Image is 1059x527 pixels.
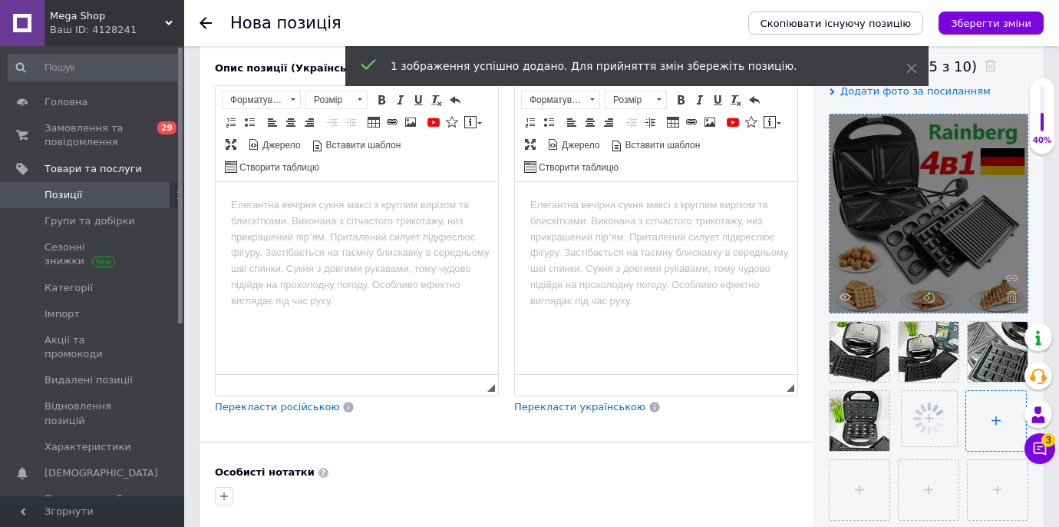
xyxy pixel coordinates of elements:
span: Вставити шаблон [623,139,701,152]
i: Зберегти зміни [951,18,1031,29]
a: Вставити іконку [743,114,760,131]
div: 1 зображення успішно додано. Для прийняття змін збережіть позицію. [391,58,868,74]
b: Особисті нотатки [215,466,315,478]
span: Перекласти російською [215,401,339,413]
span: [DEMOGRAPHIC_DATA] [45,466,158,480]
span: Категорії [45,281,93,295]
a: Вставити шаблон [309,136,404,153]
a: Курсив (⌘+I) [691,91,708,108]
span: Розмір [306,91,352,108]
a: По лівому краю [563,114,580,131]
a: Вставити повідомлення [761,114,784,131]
a: Вставити/Редагувати посилання (⌘+L) [384,114,401,131]
button: Зберегти зміни [939,12,1044,35]
span: Створити таблицю [536,161,619,174]
span: Сезонні знижки [45,240,142,268]
input: Пошук [8,54,181,81]
span: Акції та промокоди [45,333,142,361]
a: Форматування [521,91,600,109]
a: Створити таблицю [522,158,621,175]
a: Таблиця [665,114,681,131]
a: Таблиця [365,114,382,131]
div: Кiлькiсть символiв [777,380,787,394]
a: Жирний (⌘+B) [672,91,689,108]
a: Створити таблицю [223,158,322,175]
a: Вставити/Редагувати посилання (⌘+L) [683,114,700,131]
a: Джерело [545,136,602,153]
iframe: Редактор, DDAF84EB-357E-4C39-BEB0-0E36C9972FE7 [515,182,797,374]
span: 3 [1041,433,1055,447]
span: Потягніть для зміни розмірів [787,384,794,392]
a: Розмір [305,91,368,109]
a: Збільшити відступ [642,114,658,131]
div: 40% [1030,135,1054,146]
span: Mega Shop [50,9,165,23]
span: Опис позиції (Українська) [215,62,365,74]
a: Вставити повідомлення [462,114,484,131]
span: Вставити шаблон [324,139,401,152]
a: Додати відео з YouTube [724,114,741,131]
span: Товари та послуги [45,162,142,176]
a: Максимізувати [223,136,239,153]
div: Ваш ID: 4128241 [50,23,184,37]
span: 29 [157,121,176,134]
span: Головна [45,95,87,109]
a: Вставити/видалити маркований список [241,114,258,131]
span: Джерело [559,139,600,152]
span: Форматування [522,91,585,108]
div: Зображення (5 з 10) [829,57,1028,76]
span: Джерело [260,139,301,152]
a: Зображення [402,114,419,131]
div: Кiлькiсть символiв [477,380,487,394]
a: Вставити іконку [444,114,460,131]
div: 40% Якість заповнення [1029,77,1055,154]
span: Імпорт [45,307,80,321]
h1: Нова позиція [230,14,341,32]
a: Збільшити відступ [342,114,359,131]
span: Створити таблицю [237,161,319,174]
a: Вставити/видалити маркований список [540,114,557,131]
a: По правому краю [301,114,318,131]
div: Повернутися назад [200,17,212,29]
a: Жирний (⌘+B) [373,91,390,108]
a: Видалити форматування [428,91,445,108]
a: Вставити/видалити нумерований список [223,114,239,131]
span: Потягніть для зміни розмірів [487,384,495,392]
a: Максимізувати [522,136,539,153]
a: Зменшити відступ [623,114,640,131]
span: Додати фото за посиланням [840,85,991,97]
button: Чат з покупцем3 [1024,433,1055,464]
span: Групи та добірки [45,214,135,228]
a: Підкреслений (⌘+U) [410,91,427,108]
button: Скопіювати існуючу позицію [748,12,923,35]
a: Зображення [701,114,718,131]
a: Курсив (⌘+I) [391,91,408,108]
iframe: Редактор, 121F8373-D246-43B0-9A13-B1BB9F51998D [216,182,498,374]
span: Замовлення та повідомлення [45,121,142,149]
a: По центру [582,114,599,131]
span: Скопіювати існуючу позицію [760,18,911,29]
span: Характеристики [45,440,131,454]
span: Видалені позиції [45,373,133,387]
a: Зменшити відступ [324,114,341,131]
span: Форматування [223,91,285,108]
a: Видалити форматування [727,91,744,108]
a: По правому краю [600,114,617,131]
a: Вставити/видалити нумерований список [522,114,539,131]
span: Позиції [45,188,82,202]
a: Підкреслений (⌘+U) [709,91,726,108]
a: Повернути (⌘+Z) [447,91,464,108]
a: По центру [282,114,299,131]
span: Розмір [605,91,652,108]
span: Відновлення позицій [45,399,142,427]
a: Джерело [246,136,303,153]
a: Додати відео з YouTube [425,114,442,131]
a: Повернути (⌘+Z) [746,91,763,108]
a: Вставити шаблон [609,136,703,153]
a: Розмір [605,91,667,109]
a: Форматування [222,91,301,109]
a: По лівому краю [264,114,281,131]
span: Показники роботи компанії [45,492,142,520]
